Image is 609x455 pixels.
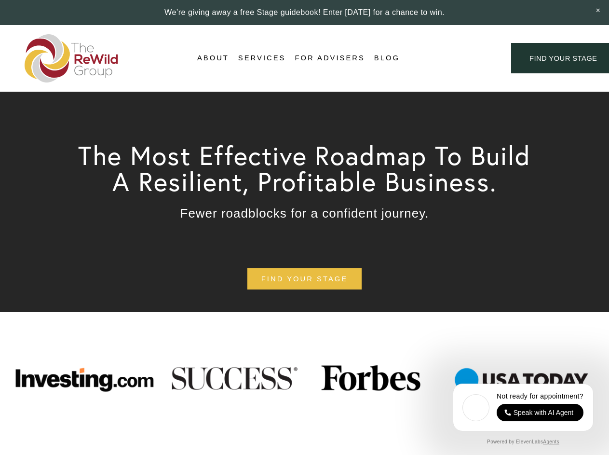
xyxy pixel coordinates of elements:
img: The ReWild Group [25,34,119,83]
a: folder dropdown [197,51,229,66]
span: The Most Effective Roadmap To Build A Resilient, Profitable Business. [78,139,539,198]
span: Fewer roadblocks for a confident journey. [180,206,429,221]
a: Blog [374,51,400,66]
span: About [197,52,229,65]
a: find your stage [247,268,362,290]
a: For Advisers [295,51,365,66]
a: folder dropdown [238,51,286,66]
span: Services [238,52,286,65]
